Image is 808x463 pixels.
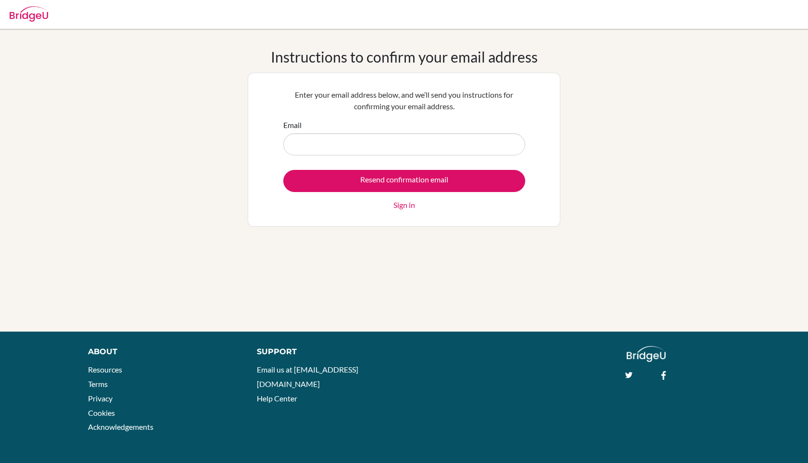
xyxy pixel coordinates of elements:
[257,346,393,358] div: Support
[257,394,297,403] a: Help Center
[88,422,153,431] a: Acknowledgements
[283,89,525,112] p: Enter your email address below, and we’ll send you instructions for confirming your email address.
[88,379,108,388] a: Terms
[283,119,302,131] label: Email
[393,199,415,211] a: Sign in
[88,408,115,417] a: Cookies
[627,346,666,362] img: logo_white@2x-f4f0deed5e89b7ecb1c2cc34c3e3d731f90f0f143d5ea2071677605dd97b5244.png
[88,365,122,374] a: Resources
[88,346,235,358] div: About
[10,6,48,22] img: Bridge-U
[88,394,113,403] a: Privacy
[283,170,525,192] input: Resend confirmation email
[271,48,538,65] h1: Instructions to confirm your email address
[257,365,358,388] a: Email us at [EMAIL_ADDRESS][DOMAIN_NAME]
